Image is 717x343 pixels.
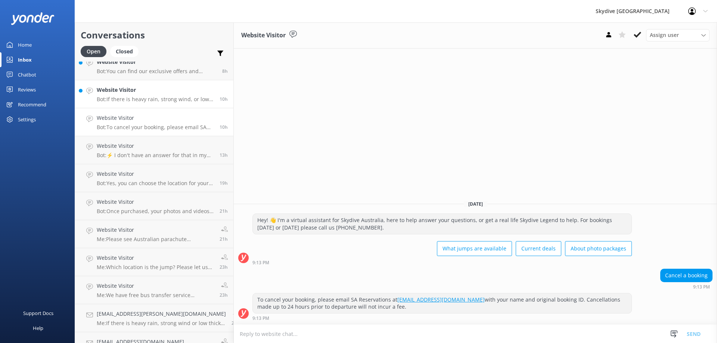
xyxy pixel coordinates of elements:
[110,47,142,55] a: Closed
[75,136,233,164] a: Website VisitorBot:⚡ I don't have an answer for that in my knowledge base. Please try and rephras...
[97,96,214,103] p: Bot: If there is heavy rain, strong wind, or low thick cloud coverage, we will cancel and resched...
[97,282,214,290] h4: Website Visitor
[18,112,36,127] div: Settings
[97,254,214,262] h4: Website Visitor
[81,46,106,57] div: Open
[75,304,233,332] a: [EMAIL_ADDRESS][PERSON_NAME][DOMAIN_NAME]Me:If there is heavy rain, strong wind or low thick clou...
[75,220,233,248] a: Website VisitorMe:Please see Australian parachute federation web site for more details21h
[75,52,233,80] a: Website VisitorBot:You can find our exclusive offers and current deals by visiting our specials p...
[97,170,214,178] h4: Website Visitor
[646,29,710,41] div: Assign User
[252,316,269,321] strong: 9:13 PM
[110,46,139,57] div: Closed
[222,68,228,74] span: 10:46pm 12-Aug-2025 (UTC +10:00) Australia/Brisbane
[516,241,561,256] button: Current deals
[437,241,512,256] button: What jumps are available
[97,264,214,271] p: Me: Which location is the jump? Please let us know the booking ID?
[97,180,214,187] p: Bot: Yes, you can choose the location for your skydive when redeeming your voucher. Please call u...
[75,248,233,276] a: Website VisitorMe:Which location is the jump? Please let us know the booking ID?23h
[220,236,228,242] span: 09:56am 12-Aug-2025 (UTC +10:00) Australia/Brisbane
[97,152,214,159] p: Bot: ⚡ I don't have an answer for that in my knowledge base. Please try and rephrase your questio...
[220,96,228,102] span: 09:24pm 12-Aug-2025 (UTC +10:00) Australia/Brisbane
[97,320,226,327] p: Me: If there is heavy rain, strong wind or low thick cloud coverage, we will cancel and reschedul...
[18,67,36,82] div: Chatbot
[23,306,53,321] div: Support Docs
[220,292,228,298] span: 08:35am 12-Aug-2025 (UTC +10:00) Australia/Brisbane
[464,201,487,207] span: [DATE]
[97,68,217,75] p: Bot: You can find our exclusive offers and current deals by visiting our specials page at [URL][D...
[252,260,632,265] div: 09:13pm 12-Aug-2025 (UTC +10:00) Australia/Brisbane
[75,276,233,304] a: Website VisitorMe:We have free bus transfer service available from town. We will drop you off to ...
[220,208,228,214] span: 10:35am 12-Aug-2025 (UTC +10:00) Australia/Brisbane
[18,52,32,67] div: Inbox
[565,241,632,256] button: About photo packages
[97,142,214,150] h4: Website Visitor
[75,164,233,192] a: Website VisitorBot:Yes, you can choose the location for your skydive when redeeming your voucher....
[252,261,269,265] strong: 9:13 PM
[693,285,710,289] strong: 9:13 PM
[18,82,36,97] div: Reviews
[220,180,228,186] span: 12:39pm 12-Aug-2025 (UTC +10:00) Australia/Brisbane
[650,31,679,39] span: Assign user
[97,310,226,318] h4: [EMAIL_ADDRESS][PERSON_NAME][DOMAIN_NAME]
[232,320,240,326] span: 08:33am 12-Aug-2025 (UTC +10:00) Australia/Brisbane
[220,152,228,158] span: 05:51pm 12-Aug-2025 (UTC +10:00) Australia/Brisbane
[75,192,233,220] a: Website VisitorBot:Once purchased, your photos and videos will be emailed straight to your inbox ...
[252,315,632,321] div: 09:13pm 12-Aug-2025 (UTC +10:00) Australia/Brisbane
[397,296,485,303] a: [EMAIL_ADDRESS][DOMAIN_NAME]
[97,236,214,243] p: Me: Please see Australian parachute federation web site for more details
[220,264,228,270] span: 08:36am 12-Aug-2025 (UTC +10:00) Australia/Brisbane
[11,12,54,25] img: yonder-white-logo.png
[97,198,214,206] h4: Website Visitor
[97,114,214,122] h4: Website Visitor
[220,124,228,130] span: 09:13pm 12-Aug-2025 (UTC +10:00) Australia/Brisbane
[33,321,43,336] div: Help
[660,284,713,289] div: 09:13pm 12-Aug-2025 (UTC +10:00) Australia/Brisbane
[75,108,233,136] a: Website VisitorBot:To cancel your booking, please email SA Reservations at [EMAIL_ADDRESS][DOMAIN...
[81,47,110,55] a: Open
[18,97,46,112] div: Recommend
[18,37,32,52] div: Home
[81,28,228,42] h2: Conversations
[661,269,712,282] div: Cancel a booking
[97,86,214,94] h4: Website Visitor
[97,58,217,66] h4: Website Visitor
[241,31,286,40] h3: Website Visitor
[97,124,214,131] p: Bot: To cancel your booking, please email SA Reservations at [EMAIL_ADDRESS][DOMAIN_NAME] with yo...
[75,80,233,108] a: Website VisitorBot:If there is heavy rain, strong wind, or low thick cloud coverage, we will canc...
[97,292,214,299] p: Me: We have free bus transfer service available from town. We will drop you off to the same spot ...
[97,226,214,234] h4: Website Visitor
[97,208,214,215] p: Bot: Once purchased, your photos and videos will be emailed straight to your inbox within 24 hour...
[253,293,631,313] div: To cancel your booking, please email SA Reservations at with your name and original booking ID. C...
[253,214,631,234] div: Hey! 👋 I'm a virtual assistant for Skydive Australia, here to help answer your questions, or get ...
